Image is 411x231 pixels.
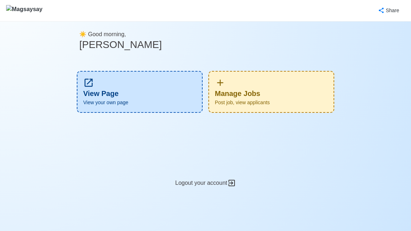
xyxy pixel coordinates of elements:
[6,5,42,18] img: Magsaysay
[77,71,203,113] a: View PageView your own page
[6,0,43,21] button: Magsaysay
[371,4,405,18] button: Share
[77,71,203,113] div: View Page
[208,71,334,113] a: Manage JobsPost job, view applicants
[215,99,328,106] span: Post job, view applicants
[79,39,332,51] h3: [PERSON_NAME]
[79,21,332,62] div: ☀️ Good morning,
[83,99,196,106] span: View your own page
[208,71,334,113] div: Manage Jobs
[74,162,337,188] div: Logout your account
